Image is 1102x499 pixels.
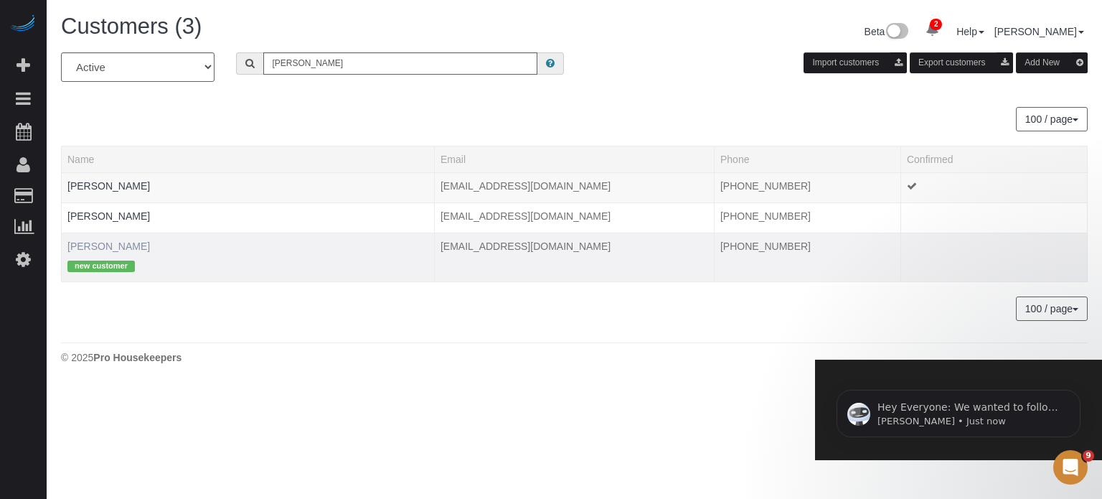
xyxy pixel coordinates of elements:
td: Confirmed [900,202,1087,233]
strong: Pro Housekeepers [93,352,182,363]
button: 100 / page [1016,297,1088,321]
iframe: Intercom live chat [1053,450,1088,485]
a: [PERSON_NAME] [67,210,150,222]
a: 2 [918,14,946,46]
button: 100 / page [1016,107,1088,131]
td: Email [434,202,714,233]
th: Confirmed [900,146,1087,172]
th: Email [434,146,714,172]
td: Name [62,172,435,202]
th: Name [62,146,435,172]
span: new customer [67,261,135,272]
a: [PERSON_NAME] [994,26,1084,37]
div: © 2025 [61,350,1088,365]
td: Email [434,233,714,281]
button: Import customers [804,52,907,73]
td: Phone [714,233,900,281]
td: Confirmed [900,172,1087,202]
span: Hey Everyone: We wanted to follow up and let you know we have been closely monitoring the account... [62,42,245,196]
td: Email [434,172,714,202]
a: [PERSON_NAME] [67,241,150,252]
div: Tags [67,193,428,197]
nav: Pagination navigation [1017,297,1088,321]
img: Automaid Logo [9,14,37,34]
nav: Pagination navigation [1017,107,1088,131]
span: 9 [1083,450,1094,462]
td: Confirmed [900,233,1087,281]
td: Name [62,202,435,233]
div: Tags [67,253,428,276]
td: Phone [714,202,900,233]
button: Add New [1016,52,1088,73]
a: [PERSON_NAME] [67,180,150,192]
a: Beta [865,26,909,37]
input: Search customers ... [263,52,537,75]
td: Name [62,233,435,281]
span: 2 [930,19,942,30]
a: Help [956,26,984,37]
iframe: Intercom notifications message [815,360,1102,460]
span: Customers (3) [61,14,202,39]
img: New interface [885,23,908,42]
div: Tags [67,223,428,227]
td: Phone [714,172,900,202]
p: Message from Ellie, sent Just now [62,55,248,68]
button: Export customers [910,52,1013,73]
th: Phone [714,146,900,172]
